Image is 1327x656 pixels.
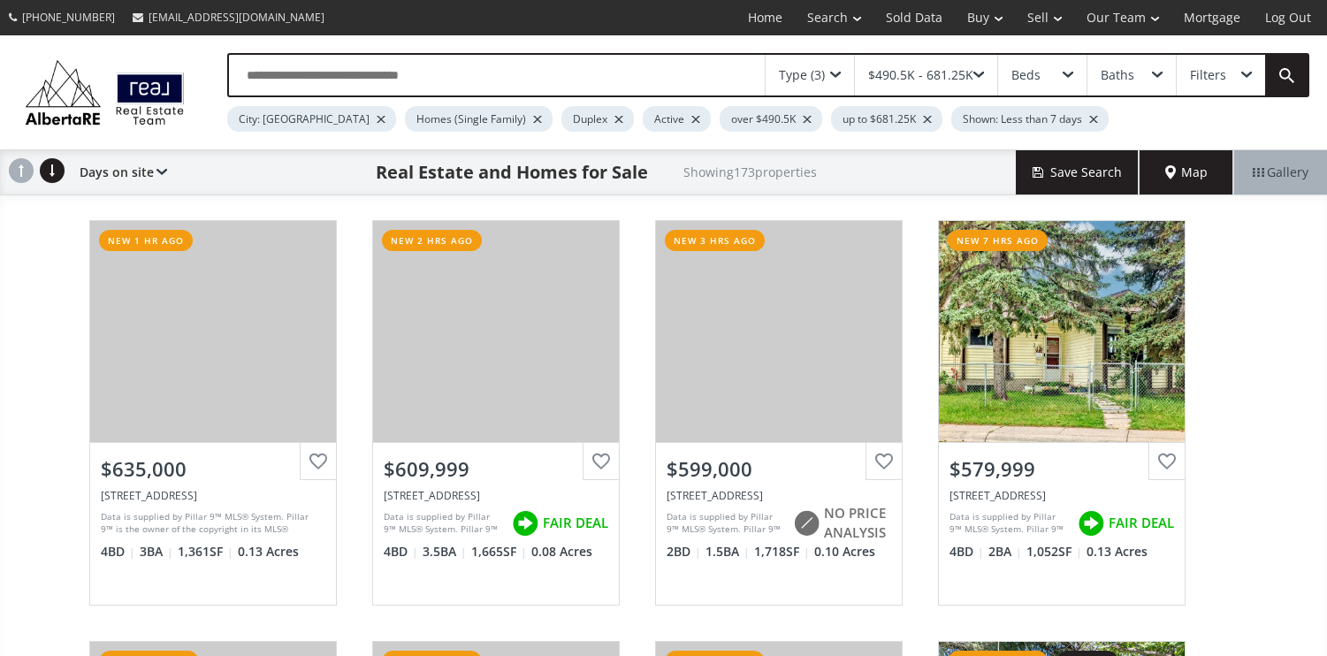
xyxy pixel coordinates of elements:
span: 3 BA [140,543,173,561]
div: Gallery [1233,150,1327,195]
div: Duplex [561,106,634,132]
span: 0.13 Acres [1087,543,1148,561]
div: over $490.5K [720,106,822,132]
img: rating icon [1073,506,1109,541]
div: $490.5K - 681.25K [868,69,973,81]
div: Data is supplied by Pillar 9™ MLS® System. Pillar 9™ is the owner of the copyright in its MLS® Sy... [384,510,503,537]
span: 0.08 Acres [531,543,592,561]
div: Filters [1190,69,1226,81]
span: 1.5 BA [705,543,750,561]
div: Data is supplied by Pillar 9™ MLS® System. Pillar 9™ is the owner of the copyright in its MLS® Sy... [949,510,1069,537]
div: Type (3) [779,69,825,81]
div: 319 Pinegreen Close NE, Calgary, AB T1Y 1W4 [949,488,1174,503]
span: 0.10 Acres [814,543,875,561]
span: [PHONE_NUMBER] [22,10,115,25]
span: FAIR DEAL [543,514,608,532]
div: up to $681.25K [831,106,942,132]
div: 7126 Laguna Way NE, Calgary, AB T1Y 7A7 [667,488,891,503]
span: 4 BD [949,543,984,561]
span: Gallery [1253,164,1308,181]
span: 2 BA [988,543,1022,561]
span: FAIR DEAL [1109,514,1174,532]
span: 4 BD [384,543,418,561]
a: new 1 hr ago$635,000[STREET_ADDRESS]Data is supplied by Pillar 9™ MLS® System. Pillar 9™ is the o... [72,202,355,623]
div: $635,000 [101,455,325,483]
span: 1,665 SF [471,543,527,561]
h1: Real Estate and Homes for Sale [376,160,648,185]
span: [EMAIL_ADDRESS][DOMAIN_NAME] [149,10,324,25]
div: Map [1140,150,1233,195]
div: 95 Skyview Springs Gardens NE, Calgary, AB T3N 0B4 [384,488,608,503]
span: 0.13 Acres [238,543,299,561]
span: 2 BD [667,543,701,561]
div: City: [GEOGRAPHIC_DATA] [227,106,396,132]
div: Beds [1011,69,1041,81]
a: [EMAIL_ADDRESS][DOMAIN_NAME] [124,1,333,34]
div: Days on site [71,150,167,195]
div: $579,999 [949,455,1174,483]
div: Active [643,106,711,132]
div: Data is supplied by Pillar 9™ MLS® System. Pillar 9™ is the owner of the copyright in its MLS® Sy... [667,510,784,537]
a: new 3 hrs ago$599,000[STREET_ADDRESS]Data is supplied by Pillar 9™ MLS® System. Pillar 9™ is the ... [637,202,920,623]
span: Map [1165,164,1208,181]
span: 4 BD [101,543,135,561]
div: Baths [1101,69,1134,81]
div: $609,999 [384,455,608,483]
img: Logo [18,56,192,128]
span: 1,052 SF [1026,543,1082,561]
span: 1,361 SF [178,543,233,561]
div: Homes (Single Family) [405,106,553,132]
a: new 7 hrs ago$579,999[STREET_ADDRESS]Data is supplied by Pillar 9™ MLS® System. Pillar 9™ is the ... [920,202,1203,623]
a: new 2 hrs ago$609,999[STREET_ADDRESS]Data is supplied by Pillar 9™ MLS® System. Pillar 9™ is the ... [355,202,637,623]
span: 3.5 BA [423,543,467,561]
button: Save Search [1016,150,1140,195]
img: rating icon [789,506,824,541]
div: Shown: Less than 7 days [951,106,1109,132]
span: NO PRICE ANALYSIS [824,504,891,542]
div: 35 Castlefall Grove NE, Calgary, AB t3j 1l1 [101,488,325,503]
div: Data is supplied by Pillar 9™ MLS® System. Pillar 9™ is the owner of the copyright in its MLS® Sy... [101,510,321,537]
img: rating icon [507,506,543,541]
span: 1,718 SF [754,543,810,561]
h2: Showing 173 properties [683,165,817,179]
div: $599,000 [667,455,891,483]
